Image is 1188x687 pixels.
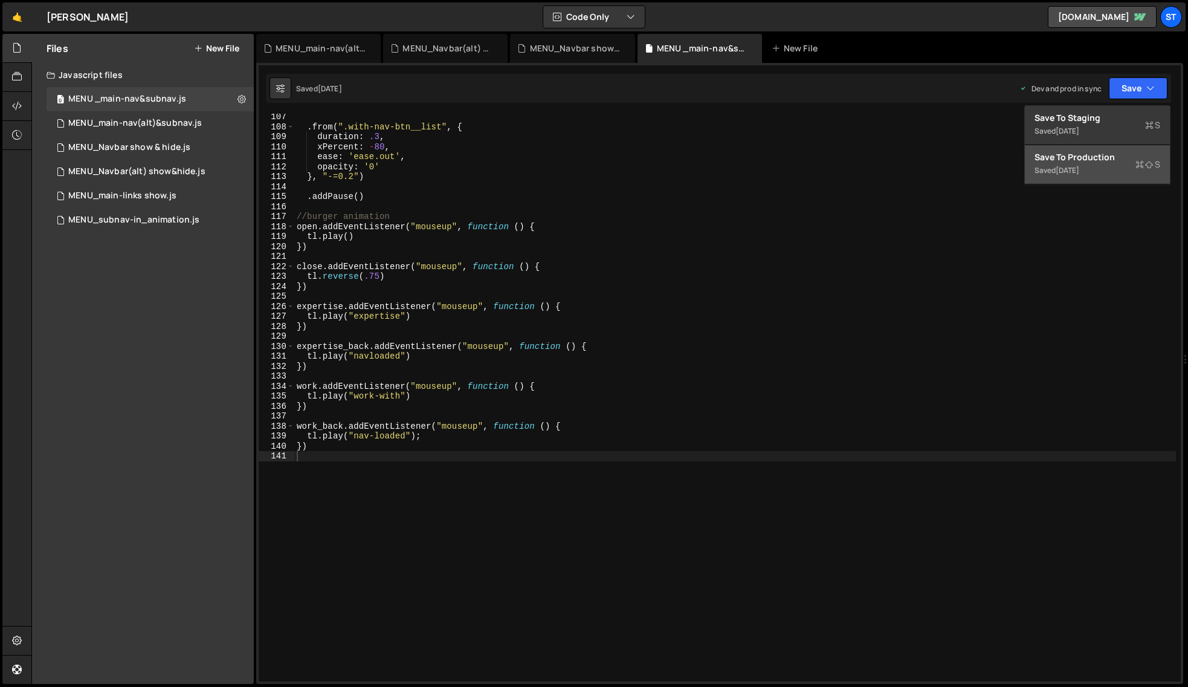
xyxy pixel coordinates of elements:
[1145,119,1160,131] span: S
[772,42,822,54] div: New File
[259,272,294,282] div: 123
[259,342,294,352] div: 130
[1160,6,1182,28] a: St
[47,87,254,111] div: MENU _main-nav&subnav.js
[259,212,294,222] div: 117
[259,232,294,242] div: 119
[259,182,294,192] div: 114
[1135,158,1160,171] span: S
[657,42,747,54] div: MENU _main-nav&subnav.js
[259,451,294,461] div: 141
[259,311,294,322] div: 127
[543,6,645,28] button: Code Only
[68,190,176,201] div: MENU_main-links show.js
[1035,163,1160,178] div: Saved
[1048,6,1157,28] a: [DOMAIN_NAME]
[1035,151,1160,163] div: Save to Production
[68,166,205,177] div: MENU_Navbar(alt) show&hide.js
[259,122,294,132] div: 108
[259,202,294,212] div: 116
[1025,106,1170,145] button: Save to StagingS Saved[DATE]
[259,192,294,202] div: 115
[47,111,254,135] div: MENU_main-nav(alt)&subnav.js
[47,42,68,55] h2: Files
[259,132,294,142] div: 109
[296,83,342,94] div: Saved
[259,291,294,302] div: 125
[194,44,239,53] button: New File
[47,184,254,208] div: 16445/44745.js
[259,222,294,232] div: 118
[276,42,366,54] div: MENU_main-nav(alt)&subnav.js
[259,382,294,392] div: 134
[47,160,254,184] div: MENU_Navbar(alt) show&hide.js
[259,172,294,182] div: 113
[68,142,190,153] div: MENU_Navbar show & hide.js
[68,215,199,226] div: MENU_subnav-in_animation.js
[259,431,294,441] div: 139
[259,402,294,412] div: 136
[1109,77,1167,99] button: Save
[530,42,621,54] div: MENU_Navbar show & hide.js
[47,135,254,160] div: MENU_Navbar show & hide.js
[1056,165,1079,175] div: [DATE]
[259,441,294,452] div: 140
[259,302,294,312] div: 126
[259,422,294,432] div: 138
[259,152,294,162] div: 111
[1035,112,1160,124] div: Save to Staging
[259,162,294,172] div: 112
[259,142,294,152] div: 110
[1056,126,1079,136] div: [DATE]
[259,112,294,122] div: 107
[68,94,186,105] div: MENU _main-nav&subnav.js
[47,10,129,24] div: [PERSON_NAME]
[57,96,64,105] span: 0
[259,331,294,342] div: 129
[259,371,294,382] div: 133
[1019,83,1102,94] div: Dev and prod in sync
[47,208,254,232] div: 16445/44754.js
[259,362,294,372] div: 132
[259,252,294,262] div: 121
[259,391,294,402] div: 135
[259,262,294,272] div: 122
[318,83,342,94] div: [DATE]
[259,351,294,362] div: 131
[68,118,202,129] div: MENU_main-nav(alt)&subnav.js
[1035,124,1160,138] div: Saved
[402,42,493,54] div: MENU_Navbar(alt) show&hide.js
[32,63,254,87] div: Javascript files
[259,322,294,332] div: 128
[259,411,294,422] div: 137
[259,242,294,252] div: 120
[1025,145,1170,184] button: Save to ProductionS Saved[DATE]
[2,2,32,31] a: 🤙
[259,282,294,292] div: 124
